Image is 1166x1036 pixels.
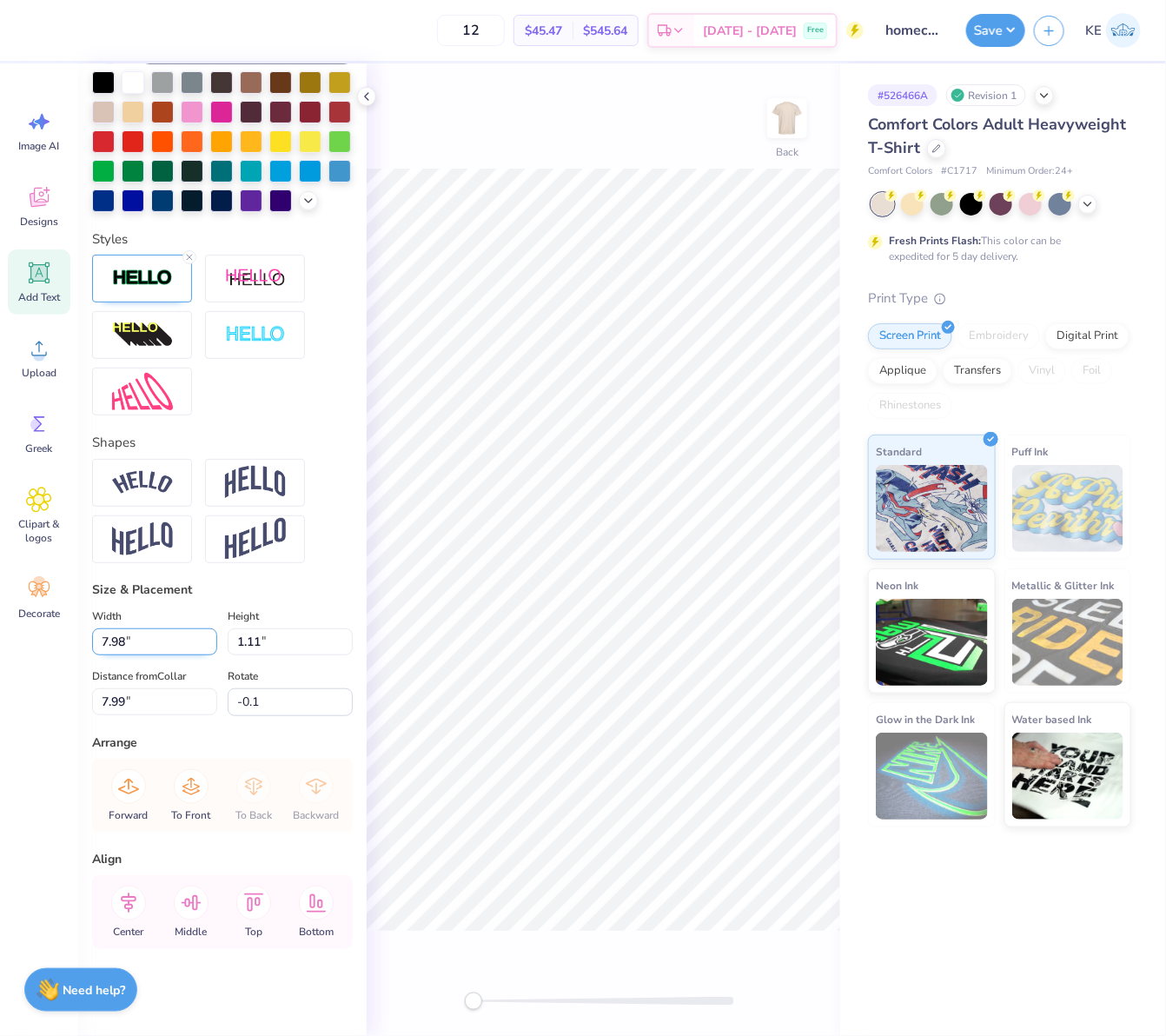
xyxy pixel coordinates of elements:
div: Screen Print [868,323,952,349]
img: Neon Ink [876,599,988,686]
span: Standard [876,442,922,461]
div: This color can be expedited for 5 day delivery. [889,233,1103,264]
span: Glow in the Dark Ink [876,710,975,728]
div: Rhinestones [868,393,952,419]
span: KE [1085,21,1102,41]
label: Height [228,606,259,627]
label: Styles [92,229,128,249]
span: Bottom [299,925,334,939]
span: Comfort Colors [868,164,932,179]
div: Accessibility label [465,993,482,1010]
span: Greek [26,442,53,455]
img: Kent Everic Delos Santos [1106,13,1141,48]
img: Negative Space [225,325,286,345]
div: Align [92,850,353,868]
span: [DATE] - [DATE] [703,22,797,40]
img: Metallic & Glitter Ink [1012,599,1124,686]
img: Standard [876,465,988,552]
img: 3D Illusion [112,322,173,349]
span: Add Text [18,290,60,304]
div: Digital Print [1045,323,1130,349]
span: Designs [20,215,58,229]
span: Center [114,925,144,939]
label: Width [92,606,122,627]
span: Puff Ink [1012,442,1049,461]
span: Middle [176,925,208,939]
img: Rise [225,518,286,561]
a: KE [1077,13,1149,48]
span: Clipart & logos [10,517,68,545]
img: Flag [112,522,173,556]
input: – – [437,15,505,46]
label: Rotate [228,666,258,687]
span: Upload [22,366,56,380]
div: # 526466A [868,84,937,106]
div: Vinyl [1017,358,1066,384]
span: Top [245,925,262,939]
span: Forward [109,808,149,822]
img: Arch [225,466,286,499]
span: # C1717 [941,164,977,179]
img: Arc [112,471,173,495]
span: Minimum Order: 24 + [986,164,1073,179]
div: Size & Placement [92,581,353,599]
span: Neon Ink [876,576,918,594]
button: Save [966,14,1025,47]
div: Embroidery [957,323,1040,349]
div: Applique [868,358,937,384]
span: Metallic & Glitter Ink [1012,576,1115,594]
img: Free Distort [112,373,173,410]
strong: Fresh Prints Flash: [889,234,981,248]
span: Water based Ink [1012,710,1092,728]
img: Glow in the Dark Ink [876,733,988,820]
img: Back [770,101,805,136]
img: Water based Ink [1012,733,1124,820]
span: Decorate [18,607,60,621]
div: Back [776,144,798,160]
div: Arrange [92,734,353,752]
label: Distance from Collar [92,666,186,687]
strong: Need help? [63,982,126,999]
span: $45.47 [525,22,562,40]
div: Print Type [868,289,1131,309]
span: $545.64 [583,22,627,40]
img: Stroke [112,269,173,289]
span: To Front [172,808,211,822]
label: Shapes [92,433,136,453]
div: Foil [1071,358,1112,384]
span: Comfort Colors Adult Heavyweight T-Shirt [868,114,1126,158]
span: Free [807,24,824,37]
span: Image AI [19,139,60,153]
img: Puff Ink [1012,465,1124,552]
input: Untitled Design [872,13,957,48]
div: Revision 1 [946,84,1026,106]
img: Shadow [225,268,286,289]
div: Transfers [943,358,1012,384]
